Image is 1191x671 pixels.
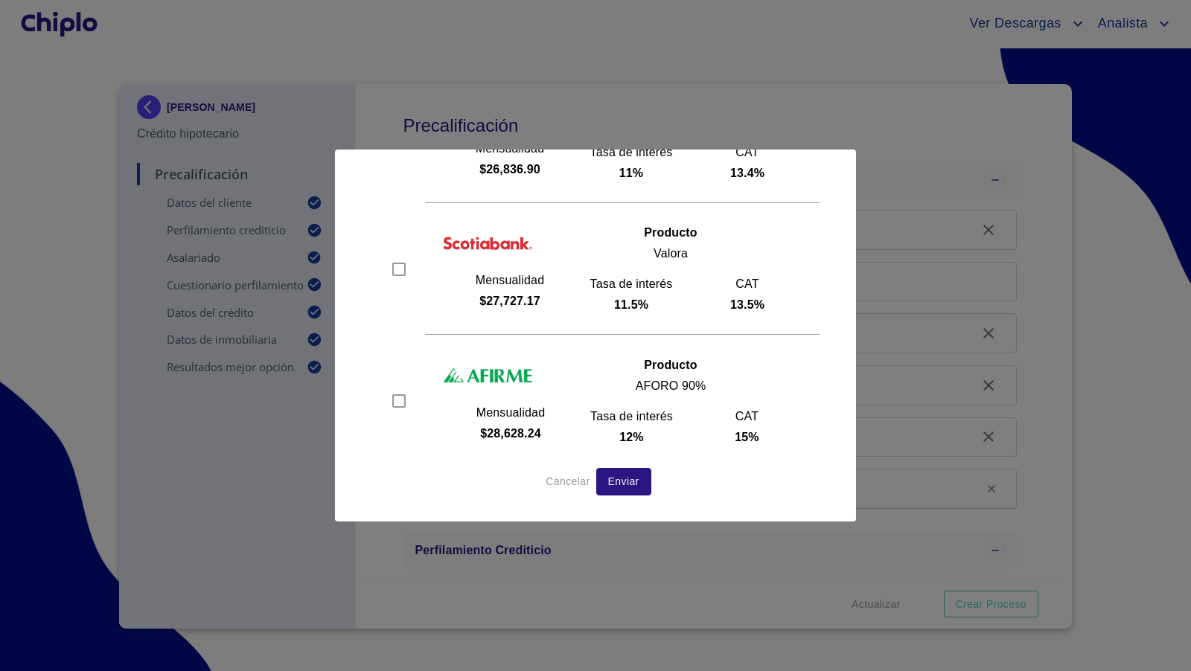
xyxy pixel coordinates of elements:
[577,145,686,160] p: Tasa de interés
[546,472,590,491] span: Cancelar
[577,298,686,312] p: 11.5%
[693,409,801,424] p: CAT
[596,468,651,495] button: Enviar
[577,277,686,292] p: Tasa de interés
[693,277,802,292] p: CAT
[577,166,686,181] p: 11%
[693,166,802,181] p: 13.4%
[443,162,577,177] p: $26,836.90
[578,409,686,424] p: Tasa de interés
[443,294,577,309] p: $27,727.17
[443,273,577,288] p: Mensualidad
[540,246,802,261] p: Valora
[540,225,802,240] p: Producto
[693,298,802,312] p: 13.5%
[693,430,801,445] p: 15%
[693,145,802,160] p: CAT
[444,353,533,398] img: https://fintecimal-common.s3.amazonaws.com/chiplo/banks/afirme_logo_rszd.png
[443,221,532,266] img: https://fintecimal-common.s3.amazonaws.com/chiplo/banks/scotiabank_logo_rszd.png
[608,472,639,491] span: Enviar
[444,426,578,441] p: $28,628.24
[578,430,686,445] p: 12%
[540,468,595,495] button: Cancelar
[540,358,801,373] p: Producto
[540,379,801,394] p: AFORO 90%
[444,405,578,420] p: Mensualidad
